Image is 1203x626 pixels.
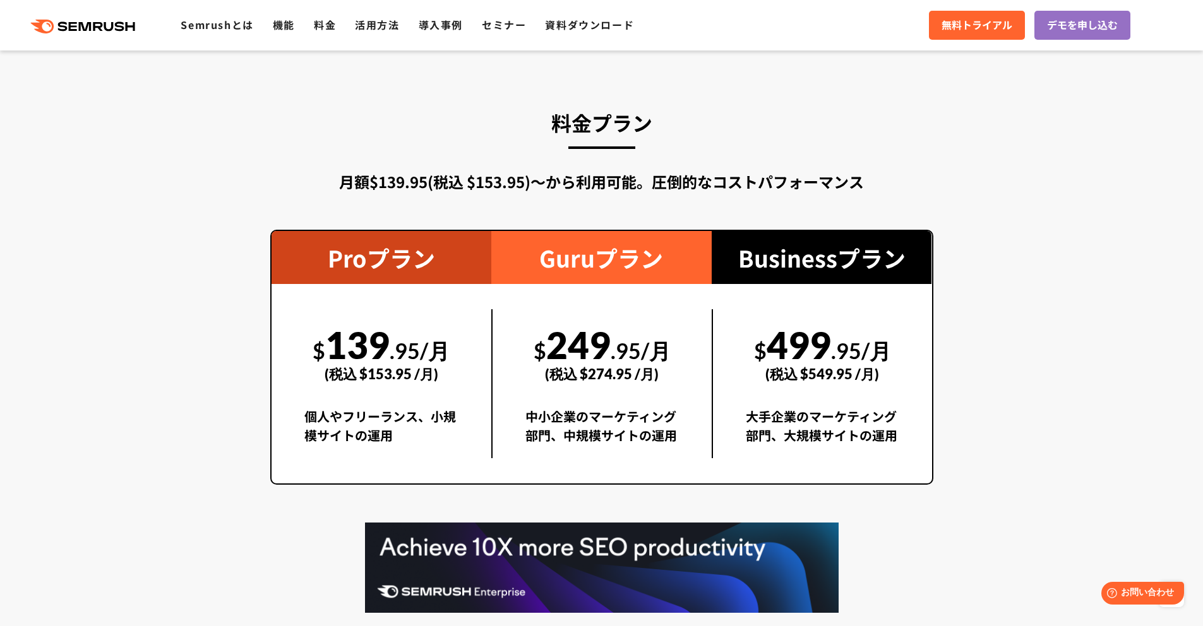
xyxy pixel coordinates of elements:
div: Businessプラン [712,231,932,284]
span: .95/月 [611,338,671,363]
div: (税込 $549.95 /月) [746,351,899,396]
a: 活用方法 [355,17,399,32]
span: $ [754,338,767,363]
a: 無料トライアル [929,11,1025,40]
span: $ [313,338,325,363]
a: 料金 [314,17,336,32]
div: (税込 $274.95 /月) [525,351,679,396]
a: 導入事例 [419,17,463,32]
div: Proプラン [272,231,492,284]
span: デモを申し込む [1047,17,1118,33]
div: 139 [304,309,459,396]
span: .95/月 [390,338,450,363]
div: 大手企業のマーケティング部門、大規模サイトの運用 [746,407,899,458]
div: (税込 $153.95 /月) [304,351,459,396]
div: 中小企業のマーケティング部門、中規模サイトの運用 [525,407,679,458]
iframe: Help widget launcher [1091,577,1189,612]
a: セミナー [482,17,526,32]
a: Semrushとは [181,17,253,32]
div: 月額$139.95(税込 $153.95)〜から利用可能。圧倒的なコストパフォーマンス [270,170,933,193]
div: Guruプラン [491,231,712,284]
span: $ [534,338,546,363]
span: 無料トライアル [942,17,1012,33]
div: 499 [746,309,899,396]
a: デモを申し込む [1034,11,1130,40]
h3: 料金プラン [270,105,933,139]
div: 249 [525,309,679,396]
span: .95/月 [831,338,891,363]
a: 機能 [273,17,295,32]
a: 資料ダウンロード [545,17,634,32]
div: 個人やフリーランス、小規模サイトの運用 [304,407,459,458]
